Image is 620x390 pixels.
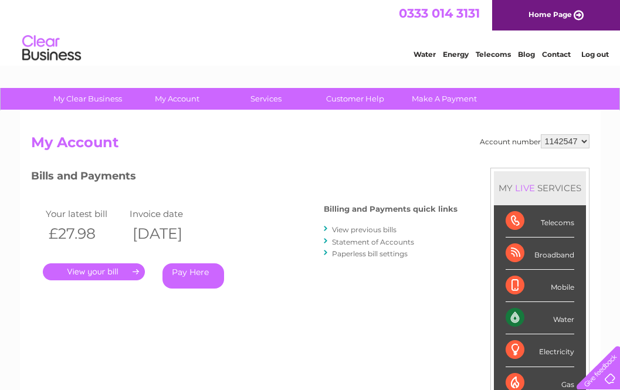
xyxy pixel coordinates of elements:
[506,205,574,238] div: Telecoms
[399,6,480,21] a: 0333 014 3131
[443,50,469,59] a: Energy
[494,171,586,205] div: MY SERVICES
[43,263,145,280] a: .
[162,263,224,289] a: Pay Here
[127,222,211,246] th: [DATE]
[518,50,535,59] a: Blog
[43,222,127,246] th: £27.98
[506,238,574,270] div: Broadband
[414,50,436,59] a: Water
[127,206,211,222] td: Invoice date
[332,238,414,246] a: Statement of Accounts
[218,88,314,110] a: Services
[332,249,408,258] a: Paperless bill settings
[324,205,458,213] h4: Billing and Payments quick links
[33,6,588,57] div: Clear Business is a trading name of Verastar Limited (registered in [GEOGRAPHIC_DATA] No. 3667643...
[22,30,82,66] img: logo.png
[581,50,609,59] a: Log out
[128,88,225,110] a: My Account
[31,134,589,157] h2: My Account
[542,50,571,59] a: Contact
[31,168,458,188] h3: Bills and Payments
[506,302,574,334] div: Water
[396,88,493,110] a: Make A Payment
[39,88,136,110] a: My Clear Business
[476,50,511,59] a: Telecoms
[506,270,574,302] div: Mobile
[43,206,127,222] td: Your latest bill
[506,334,574,367] div: Electricity
[307,88,404,110] a: Customer Help
[332,225,397,234] a: View previous bills
[513,182,537,194] div: LIVE
[480,134,589,148] div: Account number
